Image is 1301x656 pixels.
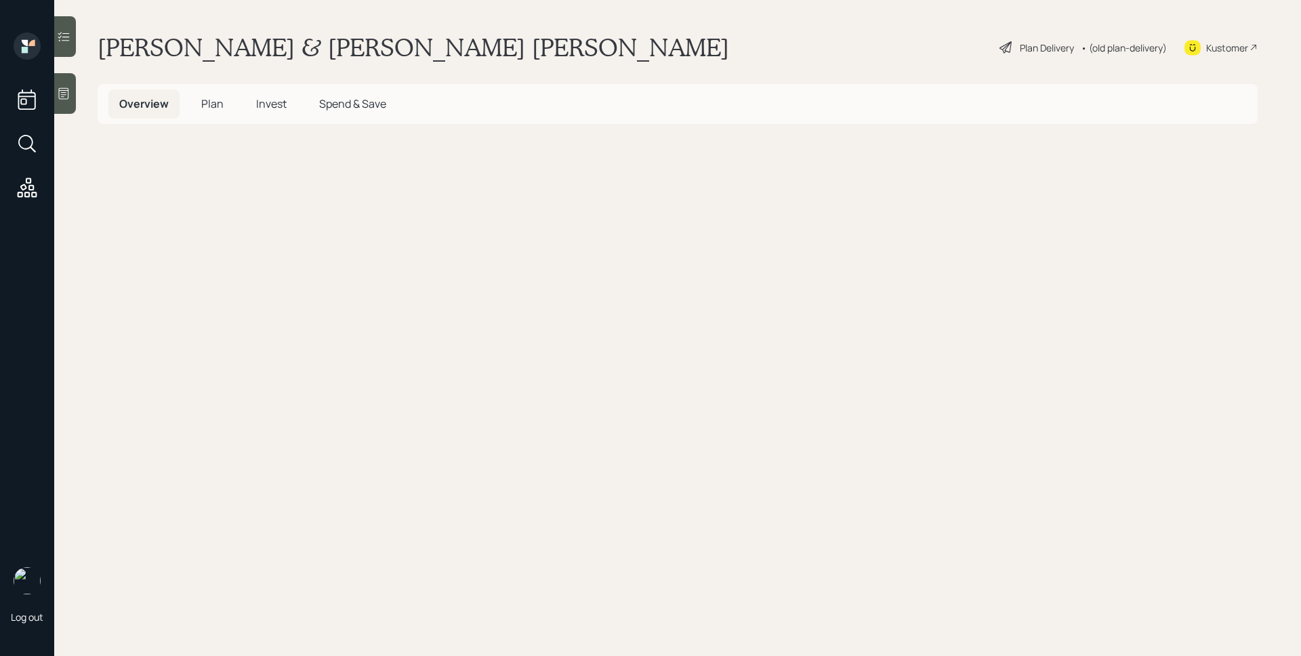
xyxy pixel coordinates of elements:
[1206,41,1248,55] div: Kustomer
[1081,41,1167,55] div: • (old plan-delivery)
[98,33,729,62] h1: [PERSON_NAME] & [PERSON_NAME] [PERSON_NAME]
[256,96,287,111] span: Invest
[11,611,43,623] div: Log out
[319,96,386,111] span: Spend & Save
[14,567,41,594] img: james-distasi-headshot.png
[201,96,224,111] span: Plan
[1020,41,1074,55] div: Plan Delivery
[119,96,169,111] span: Overview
